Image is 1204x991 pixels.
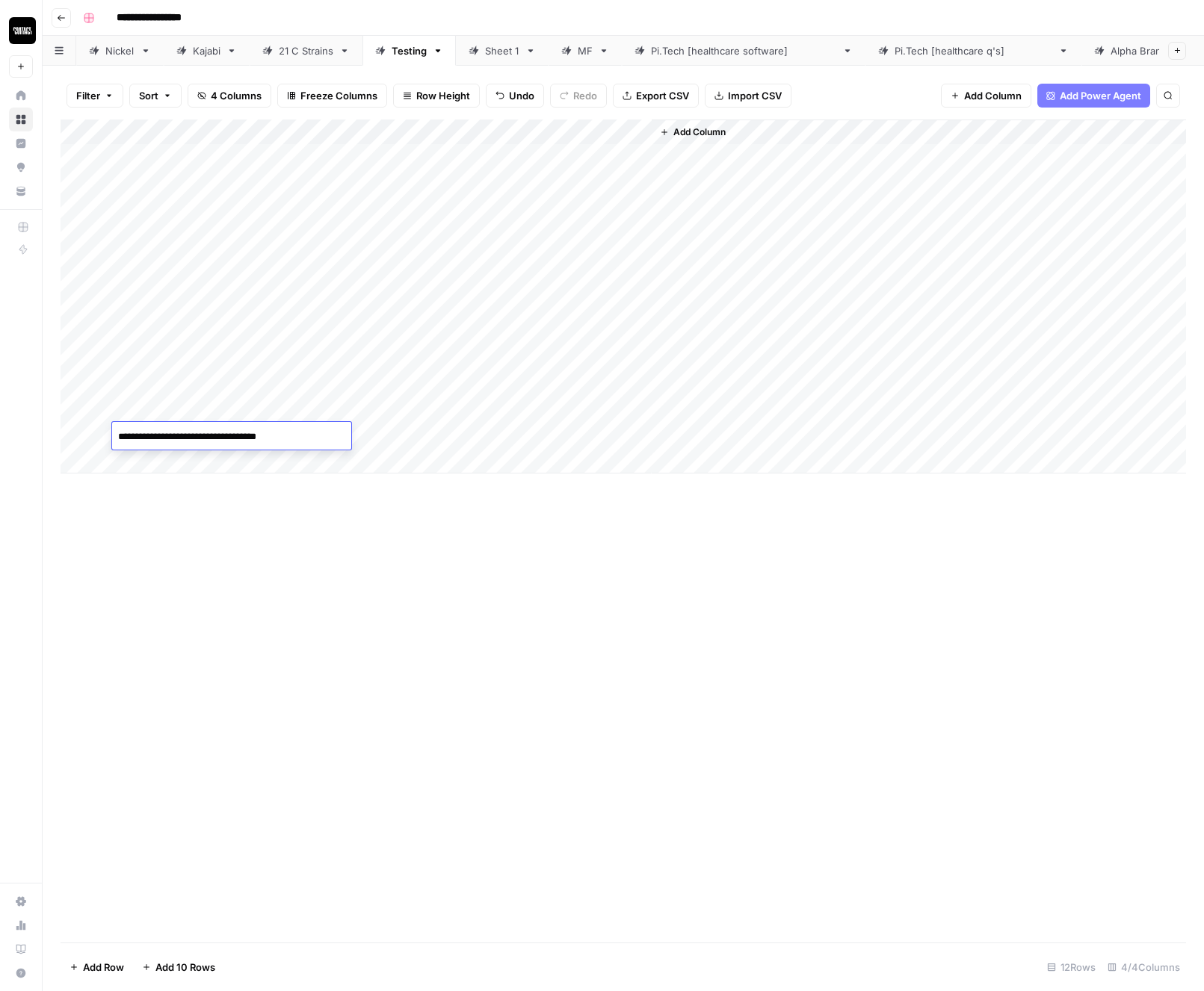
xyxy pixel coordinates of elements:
a: Opportunities [9,155,33,179]
a: [DOMAIN_NAME] [healthcare software] [622,36,865,66]
a: Insights [9,131,33,155]
a: [DOMAIN_NAME] [healthcare q's] [865,36,1081,66]
div: 4/4 Columns [1102,955,1186,979]
a: Sheet 1 [456,36,549,66]
span: Add Power Agent [1060,88,1141,103]
span: Undo [509,88,534,103]
button: Undo [486,84,544,108]
button: Sort [129,84,182,108]
div: [DOMAIN_NAME] [healthcare software] [651,43,836,58]
button: Redo [550,84,607,108]
button: Add Column [941,84,1031,108]
button: Help + Support [9,961,33,985]
button: Add 10 Rows [133,955,224,979]
button: Add Row [61,955,133,979]
button: Workspace: Contact Studios [9,12,33,49]
button: Add Column [654,122,732,142]
span: Add Row [83,960,124,975]
button: Row Height [393,84,480,108]
a: Kajabi [164,36,250,66]
div: MF [578,43,593,58]
a: Settings [9,889,33,913]
span: Export CSV [636,88,689,103]
div: 12 Rows [1041,955,1102,979]
a: Home [9,84,33,108]
span: Import CSV [728,88,782,103]
button: Filter [67,84,123,108]
span: Add 10 Rows [155,960,215,975]
span: Redo [573,88,597,103]
a: Testing [362,36,456,66]
a: Browse [9,108,33,131]
button: 4 Columns [188,84,271,108]
span: Sort [139,88,158,103]
a: Learning Hub [9,937,33,961]
div: Alpha Brands [1111,43,1172,58]
a: Nickel [76,36,164,66]
a: 21 C Strains [250,36,362,66]
button: Add Power Agent [1037,84,1150,108]
button: Freeze Columns [277,84,387,108]
div: Nickel [105,43,135,58]
img: Contact Studios Logo [9,17,36,44]
a: Usage [9,913,33,937]
a: Alpha Brands [1081,36,1201,66]
button: Export CSV [613,84,699,108]
span: Row Height [416,88,470,103]
div: Sheet 1 [485,43,519,58]
div: Testing [392,43,427,58]
button: Import CSV [705,84,791,108]
div: 21 C Strains [279,43,333,58]
div: [DOMAIN_NAME] [healthcare q's] [895,43,1052,58]
span: Add Column [673,125,726,139]
span: 4 Columns [211,88,262,103]
span: Add Column [964,88,1022,103]
a: Your Data [9,179,33,203]
span: Freeze Columns [300,88,377,103]
div: Kajabi [193,43,220,58]
a: MF [549,36,622,66]
span: Filter [76,88,100,103]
